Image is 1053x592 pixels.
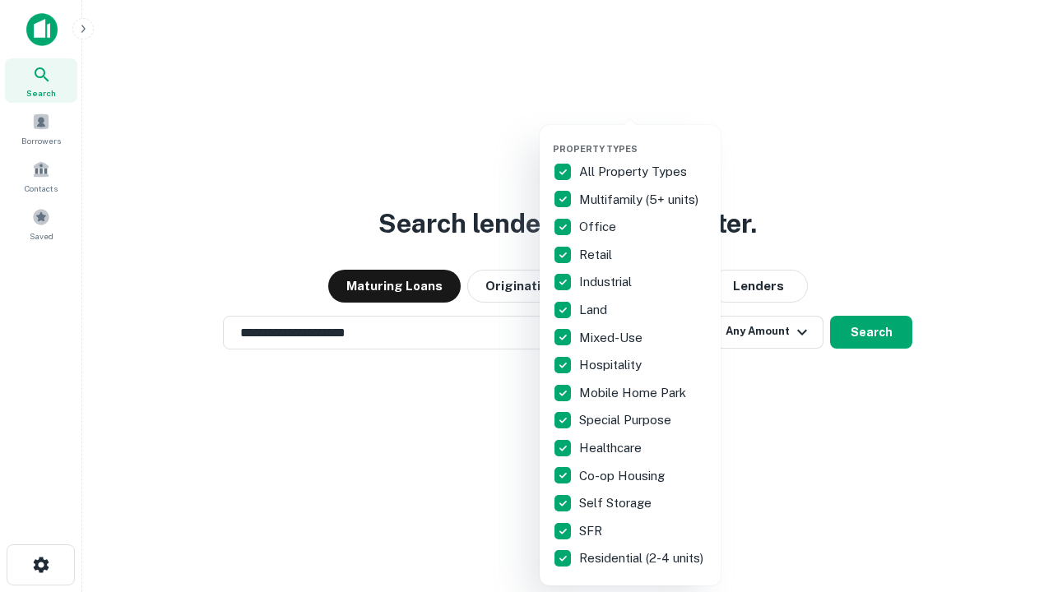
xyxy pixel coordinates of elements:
p: All Property Types [579,162,690,182]
p: Special Purpose [579,410,675,430]
p: Industrial [579,272,635,292]
p: Self Storage [579,493,655,513]
p: SFR [579,521,605,541]
p: Co-op Housing [579,466,668,486]
p: Multifamily (5+ units) [579,190,702,210]
p: Land [579,300,610,320]
p: Mixed-Use [579,328,646,348]
span: Property Types [553,144,638,154]
p: Mobile Home Park [579,383,689,403]
p: Retail [579,245,615,265]
p: Healthcare [579,438,645,458]
iframe: Chat Widget [971,460,1053,539]
p: Office [579,217,619,237]
p: Residential (2-4 units) [579,548,707,568]
p: Hospitality [579,355,645,375]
